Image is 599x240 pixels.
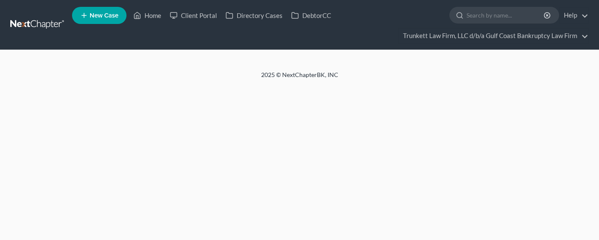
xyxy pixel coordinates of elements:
a: Help [560,8,588,23]
div: 2025 © NextChapterBK, INC [55,71,544,86]
a: Trunkett Law Firm, LLC d/b/a Gulf Coast Bankruptcy Law Firm [399,28,588,44]
a: Client Portal [166,8,221,23]
a: Home [129,8,166,23]
a: DebtorCC [287,8,335,23]
span: New Case [90,12,118,19]
input: Search by name... [467,7,545,23]
a: Directory Cases [221,8,287,23]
